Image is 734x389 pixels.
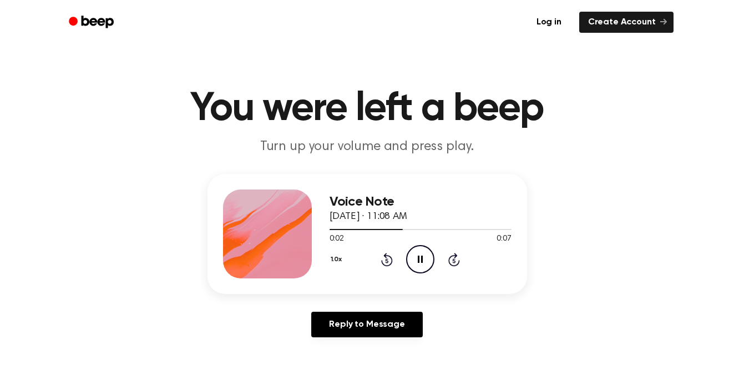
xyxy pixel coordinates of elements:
[154,138,580,156] p: Turn up your volume and press play.
[330,212,407,222] span: [DATE] · 11:08 AM
[497,233,511,245] span: 0:07
[311,312,422,337] a: Reply to Message
[83,89,651,129] h1: You were left a beep
[525,9,573,35] a: Log in
[330,233,344,245] span: 0:02
[330,194,512,210] h3: Voice Note
[330,250,346,269] button: 1.0x
[61,12,124,33] a: Beep
[579,12,674,33] a: Create Account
